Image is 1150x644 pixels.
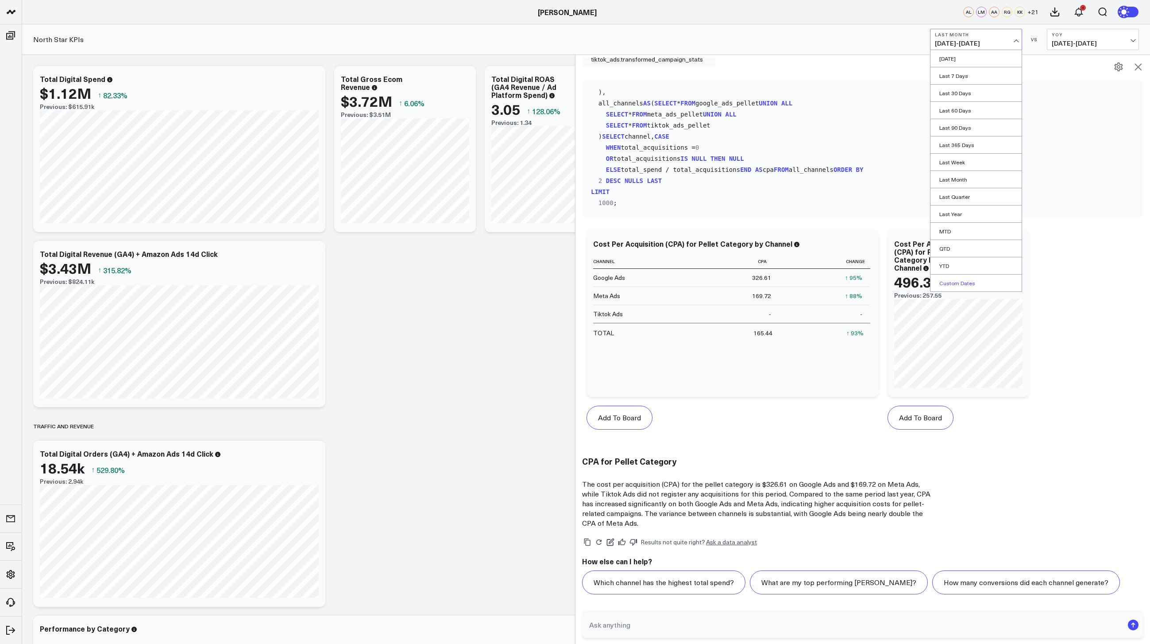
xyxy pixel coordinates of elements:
div: KK [1015,7,1025,17]
div: 4 [1080,5,1086,11]
span: 0 [695,144,699,151]
span: 529.80% [96,465,125,475]
button: Add To Board [587,406,652,430]
span: 2 [598,177,602,184]
span: UNION [759,100,777,107]
div: AA [989,7,999,17]
span: 82.33% [103,90,127,100]
a: Ask a data analyst [706,539,757,545]
div: $3.72M [341,93,392,109]
a: Last Quarter [930,188,1022,205]
h2: How else can I help? [582,556,1143,566]
a: YTD [930,257,1022,274]
a: Custom Dates [930,275,1022,291]
a: QTD [930,240,1022,257]
span: Results not quite right? [641,538,705,546]
span: LIMIT [591,188,610,195]
button: What are my top performing [PERSON_NAME]? [750,570,928,594]
span: END [740,166,751,173]
span: 128.06% [532,106,560,116]
div: Total Digital Revenue (GA4) + Amazon Ads 14d Click [40,249,218,259]
span: SELECT [654,100,677,107]
span: FROM [680,100,695,107]
span: AS [643,100,651,107]
button: YoY[DATE]-[DATE] [1047,29,1139,50]
a: [PERSON_NAME] [538,7,597,17]
div: Previous: 257.55 [894,292,1023,299]
b: YoY [1052,32,1134,37]
span: [DATE] - [DATE] [935,40,1017,47]
div: ↑ 93% [846,329,864,338]
div: 18.54k [40,460,85,476]
div: TOTAL [593,329,614,338]
span: IS [680,155,688,162]
span: OR [606,155,614,162]
span: ELSE [606,166,621,173]
div: LM [976,7,987,17]
button: +21 [1027,7,1038,17]
div: Total Digital Spend [40,74,105,84]
a: Last Month [930,171,1022,188]
span: SELECT [602,133,625,140]
span: NULLS LAST [625,177,662,184]
div: 165.44 [753,329,772,338]
button: How many conversions did each channel generate? [932,570,1120,594]
span: ↑ [98,89,101,101]
b: Last Month [935,32,1017,37]
button: Which channel has the highest total spend? [582,570,745,594]
div: tiktok_ads.transformed_campaign_stats [582,51,715,67]
div: ↑ 88% [845,291,862,300]
div: $3.43M [40,260,91,276]
div: Previous: 2.94k [40,478,319,485]
span: SELECT [606,111,629,118]
span: ORDER [834,166,852,173]
div: - [860,310,862,318]
div: Previous: $824.11k [40,278,319,285]
th: Change [779,254,870,269]
th: Channel [593,254,682,269]
span: NULL [729,155,744,162]
span: ↑ [91,464,95,476]
div: Meta Ads [593,291,620,300]
a: Last 30 Days [930,85,1022,101]
span: DESC [606,177,621,184]
div: $1.12M [40,85,91,101]
button: Last Month[DATE]-[DATE] [930,29,1022,50]
span: THEN [710,155,726,162]
span: ALL [725,111,736,118]
div: - [769,310,771,318]
a: Last 365 Days [930,136,1022,153]
div: Previous: $3.51M [341,111,469,118]
a: Last Week [930,154,1022,171]
button: Copy [582,537,593,547]
span: NULL [692,155,707,162]
div: 3.05 [491,101,520,117]
span: BY [856,166,864,173]
span: FROM [632,122,647,129]
span: FROM [774,166,789,173]
a: Last 7 Days [930,67,1022,84]
div: Previous: $615.91k [40,103,319,110]
span: UNION [703,111,722,118]
div: AL [963,7,974,17]
span: [DATE] - [DATE] [1052,40,1134,47]
div: Total Digital ROAS (GA4 Revenue / Ad Platform Spend) [491,74,556,100]
div: Traffic and revenue [33,416,94,436]
span: SELECT [606,122,629,129]
div: 169.72 [752,291,771,300]
span: AS [755,166,763,173]
div: RG [1002,7,1012,17]
a: Last 60 Days [930,102,1022,119]
div: VS [1027,37,1042,42]
div: ↑ 95% [845,273,862,282]
div: 326.61 [752,273,771,282]
span: WHEN [606,144,621,151]
div: Previous: 1.34 [491,119,620,126]
div: Total Gross Ecom Revenue [341,74,402,92]
span: ↑ [399,97,402,109]
span: 6.06% [404,98,424,108]
div: Total Digital Orders (GA4) + Amazon Ads 14d Click [40,449,213,458]
div: Tiktok Ads [593,310,623,318]
a: MTD [930,223,1022,240]
input: Ask anything [587,617,1123,633]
